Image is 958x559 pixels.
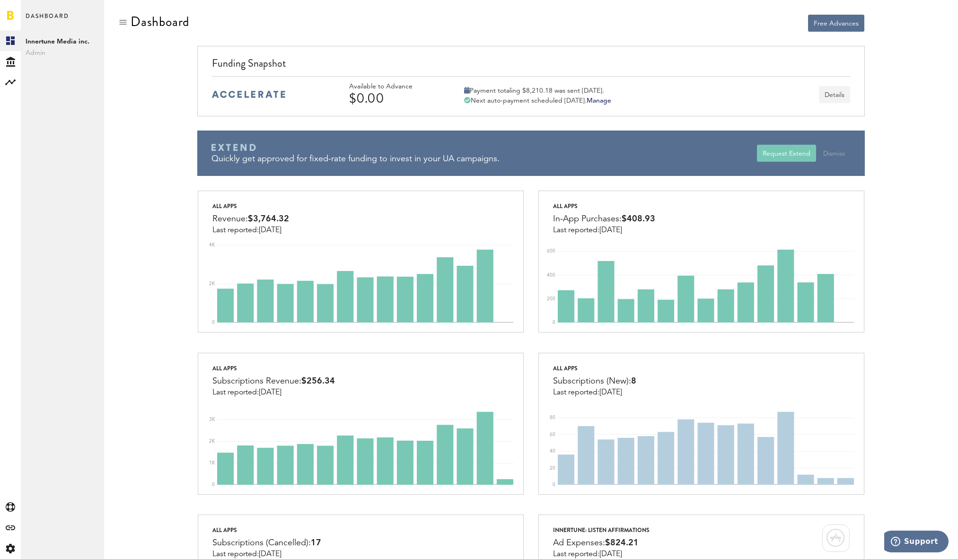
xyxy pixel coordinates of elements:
[553,482,555,487] text: 0
[212,524,321,536] div: All apps
[550,415,555,420] text: 80
[131,14,189,29] div: Dashboard
[212,201,289,212] div: All apps
[757,145,816,162] button: Request Extend
[26,47,99,59] span: Admin
[26,10,69,30] span: Dashboard
[301,377,335,385] span: $256.34
[212,374,335,388] div: Subscriptions Revenue:
[553,524,650,536] div: Innertune: Listen Affirmations
[212,550,321,559] div: Last reported:
[884,531,949,554] iframe: Opens a widget where you can find more information
[209,461,215,465] text: 1K
[259,550,281,558] span: [DATE]
[587,97,611,104] a: Manage
[212,363,335,374] div: All apps
[211,153,757,165] div: Quickly get approved for fixed-rate funding to invest in your UA campaigns.
[631,377,636,385] span: 8
[212,91,285,98] img: accelerate-medium-blue-logo.svg
[311,539,321,547] span: 17
[553,320,555,325] text: 0
[553,226,655,235] div: Last reported:
[547,249,555,253] text: 600
[209,417,215,422] text: 3K
[211,144,256,151] img: Braavo Extend
[808,15,864,32] button: Free Advances
[553,550,650,559] div: Last reported:
[212,482,215,487] text: 0
[212,320,215,325] text: 0
[550,449,555,454] text: 40
[553,201,655,212] div: All apps
[248,215,289,223] span: $3,764.32
[212,226,289,235] div: Last reported:
[605,539,639,547] span: $824.21
[553,363,636,374] div: All apps
[599,389,622,396] span: [DATE]
[349,91,439,106] div: $0.00
[209,243,215,247] text: 4K
[212,212,289,226] div: Revenue:
[547,273,555,278] text: 400
[553,536,650,550] div: Ad Expenses:
[26,36,99,47] span: Innertune Media inc.
[212,388,335,397] div: Last reported:
[599,550,622,558] span: [DATE]
[259,227,281,234] span: [DATE]
[464,87,611,95] div: Payment totaling $8,210.18 was sent [DATE].
[349,83,439,91] div: Available to Advance
[599,227,622,234] span: [DATE]
[553,212,655,226] div: In-App Purchases:
[553,388,636,397] div: Last reported:
[822,524,850,552] img: card-marketplace-itunes.svg
[212,536,321,550] div: Subscriptions (Cancelled):
[464,96,611,105] div: Next auto-payment scheduled [DATE].
[817,145,851,162] button: Dismiss
[209,281,215,286] text: 2K
[550,465,555,470] text: 20
[553,374,636,388] div: Subscriptions (New):
[209,439,215,444] text: 2K
[819,86,850,103] button: Details
[547,297,555,301] text: 200
[259,389,281,396] span: [DATE]
[212,56,850,76] div: Funding Snapshot
[550,432,555,437] text: 60
[622,215,655,223] span: $408.93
